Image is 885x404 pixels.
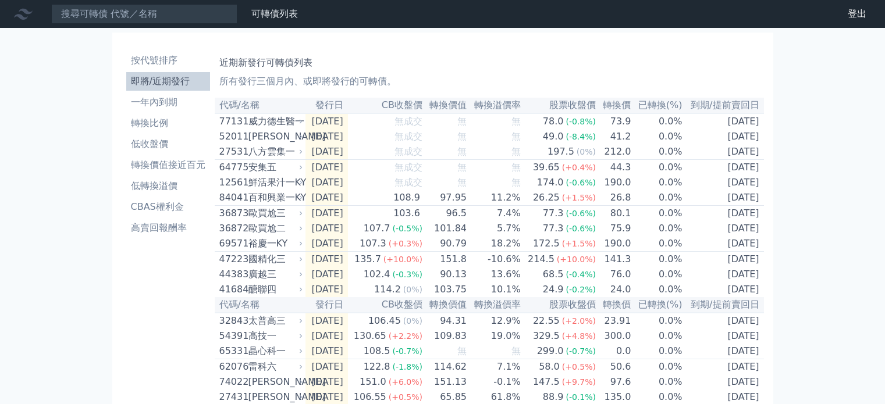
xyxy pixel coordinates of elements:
[631,252,683,267] td: 0.0%
[248,314,301,328] div: 太普高三
[596,129,631,144] td: 41.2
[126,200,210,214] li: CBAS權利金
[596,236,631,252] td: 190.0
[683,175,764,190] td: [DATE]
[596,190,631,206] td: 26.8
[566,270,596,279] span: (-0.4%)
[248,267,301,281] div: 廣越三
[457,162,467,173] span: 無
[423,190,467,206] td: 97.95
[457,131,467,142] span: 無
[562,239,596,248] span: (+1.5%)
[683,344,764,359] td: [DATE]
[126,179,210,193] li: 低轉換溢價
[219,206,246,220] div: 36873
[511,162,521,173] span: 無
[596,282,631,297] td: 24.0
[392,270,422,279] span: (-0.3%)
[219,375,246,389] div: 74022
[531,237,562,251] div: 172.5
[383,255,422,264] span: (+10.0%)
[467,313,521,328] td: 12.9%
[394,131,422,142] span: 無成交
[683,359,764,375] td: [DATE]
[467,98,521,113] th: 轉換溢價率
[423,252,467,267] td: 151.8
[423,282,467,297] td: 103.75
[683,267,764,282] td: [DATE]
[423,374,467,389] td: 151.13
[126,198,210,216] a: CBAS權利金
[372,283,403,296] div: 114.2
[531,314,562,328] div: 22.55
[248,221,301,235] div: 歐買尬二
[352,252,383,266] div: 135.7
[566,224,596,233] span: (-0.6%)
[562,377,596,387] span: (+9.7%)
[467,359,521,375] td: 7.1%
[126,221,210,235] li: 高賣回報酬率
[219,314,246,328] div: 32843
[305,221,348,236] td: [DATE]
[566,392,596,402] span: (-0.1%)
[248,206,301,220] div: 歐買尬三
[467,282,521,297] td: 10.1%
[531,375,562,389] div: 147.5
[219,329,246,343] div: 54391
[631,236,683,252] td: 0.0%
[126,219,210,237] a: 高賣回報酬率
[596,98,631,113] th: 轉換價
[305,175,348,190] td: [DATE]
[467,374,521,389] td: -0.1%
[305,206,348,221] td: [DATE]
[423,359,467,375] td: 114.62
[562,163,596,172] span: (+0.4%)
[248,145,301,159] div: 八方雲集一
[219,160,246,174] div: 64775
[219,145,246,159] div: 27531
[541,390,566,404] div: 88.9
[126,158,210,172] li: 轉換價值接近百元
[394,116,422,127] span: 無成交
[577,147,596,156] span: (0%)
[511,146,521,157] span: 無
[683,144,764,160] td: [DATE]
[219,390,246,404] div: 27431
[248,283,301,296] div: 醣聯四
[248,115,301,128] div: 威力德生醫一
[596,113,631,129] td: 73.9
[248,375,301,389] div: [PERSON_NAME]
[525,252,557,266] div: 214.5
[631,98,683,113] th: 已轉換(%)
[305,98,348,113] th: 發行日
[596,344,631,359] td: 0.0
[562,316,596,326] span: (+2.0%)
[511,345,521,356] span: 無
[126,72,210,91] a: 即將/近期發行
[511,116,521,127] span: 無
[541,267,566,281] div: 68.5
[631,206,683,221] td: 0.0%
[305,144,348,160] td: [DATE]
[351,390,389,404] div: 106.55
[305,374,348,389] td: [DATE]
[391,191,422,205] div: 108.9
[683,328,764,344] td: [DATE]
[248,237,301,251] div: 裕慶一KY
[305,282,348,297] td: [DATE]
[631,175,683,190] td: 0.0%
[423,313,467,328] td: 94.31
[126,135,210,153] a: 低收盤價
[683,236,764,252] td: [DATE]
[596,359,631,375] td: 50.6
[683,160,764,176] td: [DATE]
[631,313,683,328] td: 0.0%
[541,115,566,128] div: 78.0
[566,285,596,294] span: (-0.2%)
[248,344,301,358] div: 晶心科一
[683,190,764,206] td: [DATE]
[361,267,393,281] div: 102.4
[596,175,631,190] td: 190.0
[219,344,246,358] div: 65331
[392,362,422,371] span: (-1.8%)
